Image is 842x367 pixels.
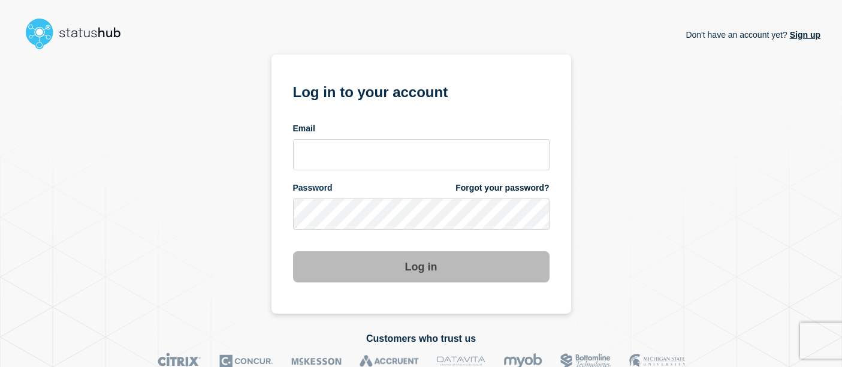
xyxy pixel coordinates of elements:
span: Password [293,182,333,194]
button: Log in [293,251,550,282]
h1: Log in to your account [293,80,550,102]
a: Sign up [787,30,820,40]
span: Email [293,123,315,134]
img: StatusHub logo [22,14,135,53]
input: password input [293,198,550,230]
a: Forgot your password? [455,182,549,194]
input: email input [293,139,550,170]
p: Don't have an account yet? [686,20,820,49]
h2: Customers who trust us [22,333,820,344]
